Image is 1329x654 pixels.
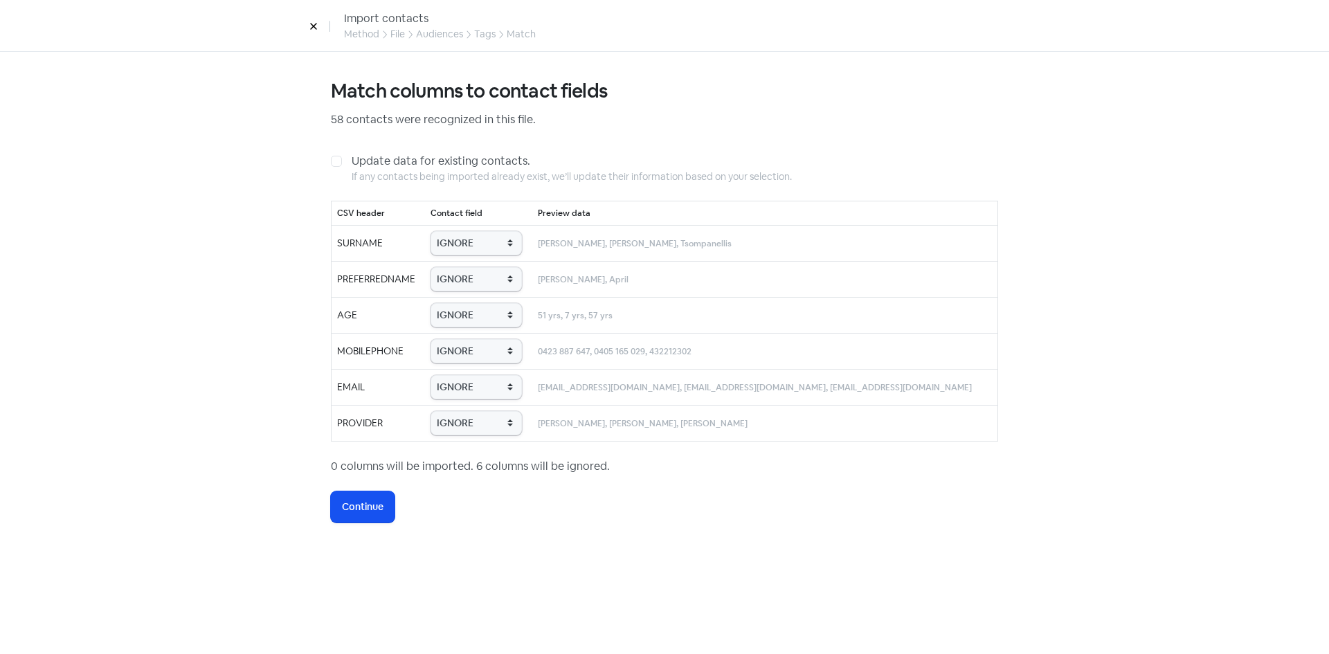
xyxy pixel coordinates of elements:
div: Method [344,27,379,42]
div: Import contacts [344,10,536,27]
small: [PERSON_NAME], [PERSON_NAME], [PERSON_NAME] [538,417,748,430]
h3: Match columns to contact fields [331,80,998,103]
div: Audiences [416,27,463,42]
small: [PERSON_NAME], [PERSON_NAME], Tsompanellis [538,237,732,251]
th: Preview data [532,201,998,225]
td: PREFERREDNAME [332,261,425,297]
small: [EMAIL_ADDRESS][DOMAIN_NAME], [EMAIL_ADDRESS][DOMAIN_NAME], [EMAIL_ADDRESS][DOMAIN_NAME] [538,381,972,394]
div: If any contacts being imported already exist, we’ll update their information based on your select... [331,170,998,184]
th: Contact field [425,201,532,225]
span: Continue [342,500,383,514]
td: PROVIDER [332,405,425,441]
th: CSV header [332,201,425,225]
td: EMAIL [332,369,425,405]
label: Update data for existing contacts. [352,153,530,170]
td: MOBILEPHONE [332,333,425,369]
div: Match [507,27,536,42]
small: [PERSON_NAME], April [538,273,629,287]
div: Tags [474,27,496,42]
small: 51 yrs, 7 yrs, 57 yrs [538,309,613,323]
small: 0423 887 647, 0405 165 029, 432212302 [538,345,691,358]
p: 58 contacts were recognized in this file. [331,111,998,128]
td: SURNAME [332,225,425,261]
td: AGE [332,297,425,333]
button: Continue [331,491,395,523]
div: File [390,27,405,42]
div: 0 columns will be imported. 6 columns will be ignored. [331,458,998,475]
